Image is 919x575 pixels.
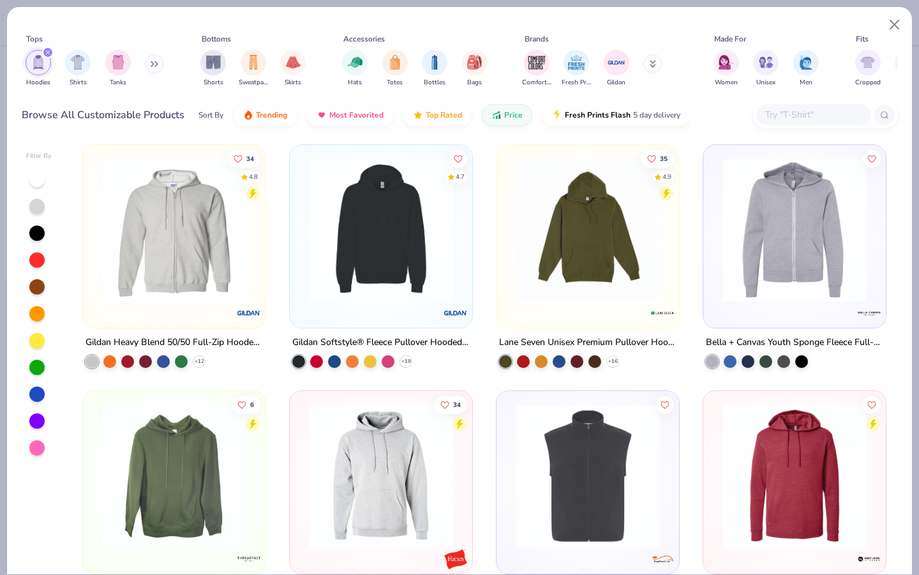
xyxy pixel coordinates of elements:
[716,404,873,548] img: 9fd9dc9b-b408-4806-a2dd-263741590d32
[542,104,690,126] button: Fresh Prints Flash5 day delivery
[856,300,881,326] img: Bella + Canvas logo
[286,55,301,70] img: Skirts Image
[855,50,881,88] button: filter button
[565,110,631,120] span: Fresh Prints Flash
[443,300,468,326] img: Gildan logo
[26,50,51,88] button: filter button
[236,546,262,572] img: Threadfast Apparel logo
[855,78,881,88] span: Cropped
[280,50,306,88] button: filter button
[86,335,263,351] div: Gildan Heavy Blend 50/50 Full-Zip Hooded Sweatshirt
[232,395,261,413] button: Like
[562,50,591,88] div: filter for Fresh Prints
[499,335,676,351] div: Lane Seven Unisex Premium Pullover Hooded Sweatshirt
[246,55,260,70] img: Sweatpants Image
[650,300,675,326] img: Lane Seven logo
[715,78,738,88] span: Women
[462,50,488,88] button: filter button
[22,107,184,123] div: Browse All Customizable Products
[525,33,549,45] div: Brands
[860,55,875,70] img: Cropped Image
[348,78,362,88] span: Hats
[552,110,562,120] img: flash.gif
[863,395,881,413] button: Like
[413,110,423,120] img: TopRated.gif
[562,78,591,88] span: Fresh Prints
[714,50,739,88] button: filter button
[31,55,45,70] img: Hoodies Image
[856,546,881,572] img: Next Level Apparel logo
[387,78,403,88] span: Totes
[303,404,459,548] img: d838542b-6699-4cc9-a582-7e5a94392221
[239,50,268,88] div: filter for Sweatpants
[342,50,368,88] button: filter button
[522,78,551,88] span: Comfort Colors
[527,53,546,72] img: Comfort Colors Image
[26,78,50,88] span: Hoodies
[228,150,261,168] button: Like
[467,78,482,88] span: Bags
[856,33,869,45] div: Fits
[855,50,881,88] div: filter for Cropped
[200,50,226,88] button: filter button
[759,55,773,70] img: Unisex Image
[401,358,411,365] span: + 19
[382,50,408,88] div: filter for Totes
[567,53,586,72] img: Fresh Prints Image
[342,50,368,88] div: filter for Hats
[467,55,481,70] img: Bags Image
[607,53,626,72] img: Gildan Image
[449,150,467,168] button: Like
[239,78,268,88] span: Sweatpants
[65,50,91,88] button: filter button
[443,546,468,572] img: Hanes logo
[753,50,779,88] div: filter for Unisex
[426,110,462,120] span: Top Rated
[247,156,255,162] span: 34
[793,50,819,88] button: filter button
[243,110,253,120] img: trending.gif
[307,104,393,126] button: Most Favorited
[666,404,823,548] img: 4c417bd6-d2ed-4127-86d7-06a060d158e7
[343,33,385,45] div: Accessories
[604,50,629,88] div: filter for Gildan
[348,55,362,70] img: Hats Image
[239,50,268,88] button: filter button
[660,156,668,162] span: 35
[329,110,384,120] span: Most Favorited
[26,151,52,161] div: Filter By
[388,55,402,70] img: Totes Image
[105,50,131,88] button: filter button
[706,335,883,351] div: Bella + Canvas Youth Sponge Fleece Full-zip Hoodie
[650,546,675,572] img: FeatherLite logo
[26,33,43,45] div: Tops
[111,55,125,70] img: Tanks Image
[70,78,87,88] span: Shirts
[522,50,551,88] div: filter for Comfort Colors
[195,358,204,365] span: + 12
[462,50,488,88] div: filter for Bags
[105,50,131,88] div: filter for Tanks
[509,404,666,548] img: ce7082d2-63a7-4036-a846-08d5e7ce5efb
[863,150,881,168] button: Like
[251,401,255,408] span: 6
[714,33,746,45] div: Made For
[434,395,467,413] button: Like
[456,172,465,182] div: 4.7
[562,50,591,88] button: filter button
[303,158,459,302] img: 1a07cc18-aee9-48c0-bcfb-936d85bd356b
[459,158,616,302] img: e6785b02-7531-4e79-8bbc-21059a1ef67f
[110,78,126,88] span: Tanks
[234,104,297,126] button: Trending
[656,395,674,413] button: Like
[641,150,674,168] button: Like
[608,358,617,365] span: + 16
[453,401,461,408] span: 34
[714,50,739,88] div: filter for Women
[317,110,327,120] img: most_fav.gif
[422,50,447,88] button: filter button
[382,50,408,88] button: filter button
[280,50,306,88] div: filter for Skirts
[424,78,445,88] span: Bottles
[285,78,301,88] span: Skirts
